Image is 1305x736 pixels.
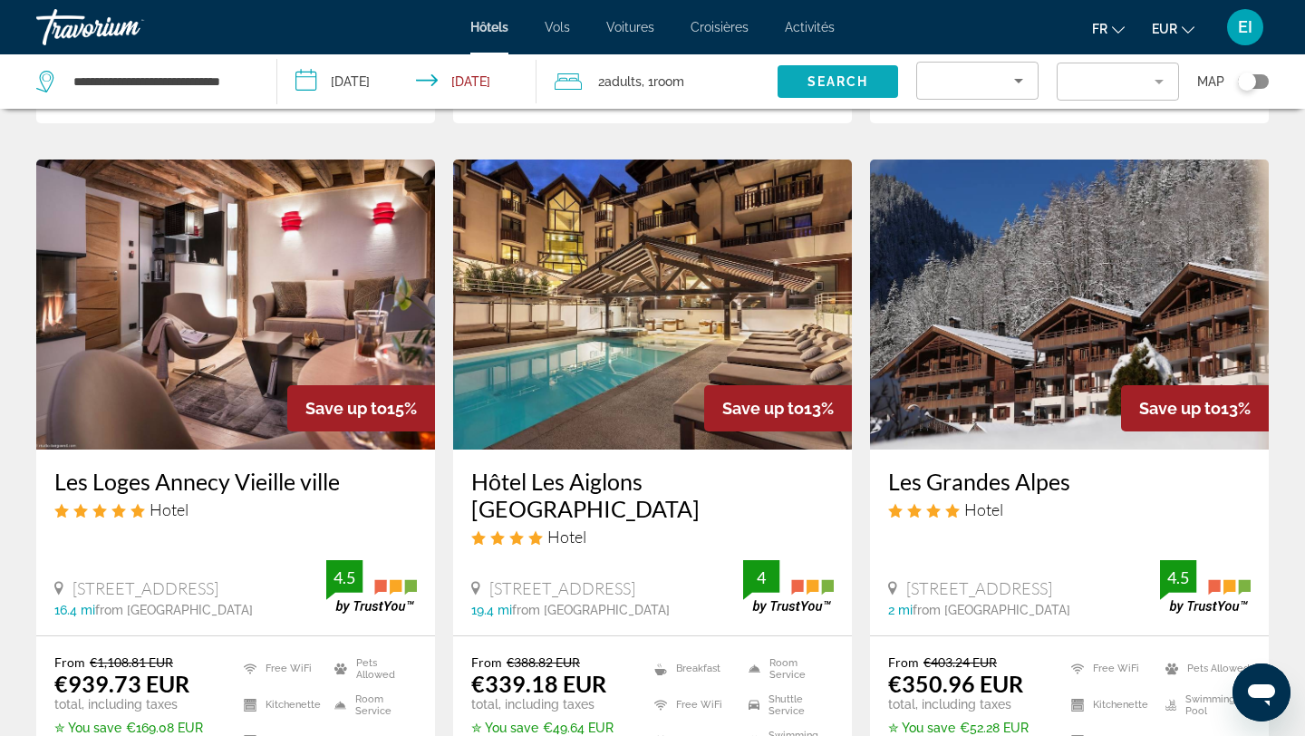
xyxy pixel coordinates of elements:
[54,654,85,670] span: From
[704,385,852,431] div: 13%
[325,692,417,719] li: Room Service
[326,560,417,614] img: trustyou-badge.svg
[54,670,189,697] ins: €939.73 EUR
[72,578,218,598] span: [STREET_ADDRESS]
[653,74,684,89] span: Room
[888,721,1049,735] p: €52.28 EUR
[807,74,869,89] span: Search
[913,603,1070,617] span: from [GEOGRAPHIC_DATA]
[923,654,997,670] del: €403.24 EUR
[150,499,188,519] span: Hotel
[739,692,834,719] li: Shuttle Service
[471,697,632,712] p: total, including taxes
[604,74,642,89] span: Adults
[1062,692,1156,719] li: Kitchenette
[277,54,536,109] button: Check-in date: Dec 21, 2025 Check-out date: Dec 26, 2025
[235,654,326,682] li: Free WiFi
[645,654,739,682] li: Breakfast
[305,399,387,418] span: Save up to
[471,527,834,547] div: 4 star Hotel
[54,499,417,519] div: 5 star Hotel
[95,603,253,617] span: from [GEOGRAPHIC_DATA]
[606,20,654,34] a: Voitures
[1152,15,1194,42] button: Changer de devise
[888,670,1023,697] ins: €350.96 EUR
[906,578,1052,598] span: [STREET_ADDRESS]
[36,160,435,450] img: Hotel image
[471,654,502,670] span: From
[507,654,580,670] del: €388.82 EUR
[54,721,221,735] p: €169.08 EUR
[598,69,642,94] span: 2
[1092,15,1125,42] button: Changer de langue
[453,160,852,450] img: Hotel image
[743,567,779,588] div: 4
[325,654,417,682] li: Pets Allowed
[1062,654,1156,682] li: Free WiFi
[1232,663,1290,721] iframe: Bouton de lancement de la fenêtre de messagerie
[691,20,749,34] a: Croisières
[1238,17,1252,36] font: EI
[470,20,508,34] a: Hôtels
[1092,22,1107,36] font: fr
[888,468,1251,495] a: Les Grandes Alpes
[545,20,570,34] a: Vols
[512,603,670,617] span: from [GEOGRAPHIC_DATA]
[1156,692,1251,719] li: Swimming Pool
[888,603,913,617] span: 2 mi
[1152,22,1177,36] font: EUR
[54,721,121,735] span: ✮ You save
[888,499,1251,519] div: 4 star Hotel
[1139,399,1221,418] span: Save up to
[888,654,919,670] span: From
[471,468,834,522] a: Hôtel Les Aiglons [GEOGRAPHIC_DATA]
[536,54,778,109] button: Travelers: 2 adults, 0 children
[739,654,834,682] li: Room Service
[778,65,898,98] button: Search
[1222,8,1269,46] button: Menu utilisateur
[1156,654,1251,682] li: Pets Allowed
[547,527,586,547] span: Hotel
[471,603,512,617] span: 19.4 mi
[932,70,1023,92] mat-select: Sort by
[54,468,417,495] a: Les Loges Annecy Vieille ville
[54,603,95,617] span: 16.4 mi
[642,69,684,94] span: , 1
[722,399,804,418] span: Save up to
[471,670,606,697] ins: €339.18 EUR
[471,721,632,735] p: €49.64 EUR
[90,654,173,670] del: €1,108.81 EUR
[743,560,834,614] img: trustyou-badge.svg
[1057,62,1179,102] button: Filter
[1160,560,1251,614] img: trustyou-badge.svg
[870,160,1269,450] img: Hotel image
[888,721,955,735] span: ✮ You save
[287,385,435,431] div: 15%
[489,578,635,598] span: [STREET_ADDRESS]
[326,567,362,588] div: 4.5
[1197,69,1224,94] span: Map
[235,692,326,719] li: Kitchenette
[471,721,538,735] span: ✮ You save
[888,697,1049,712] p: total, including taxes
[785,20,835,34] a: Activités
[1224,73,1269,90] button: Toggle map
[54,697,221,712] p: total, including taxes
[645,692,739,719] li: Free WiFi
[36,4,217,51] a: Travorium
[964,499,1003,519] span: Hotel
[1160,567,1196,588] div: 4.5
[1121,385,1269,431] div: 13%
